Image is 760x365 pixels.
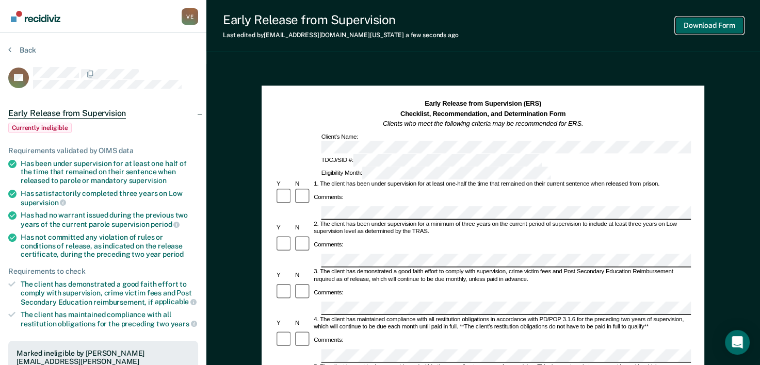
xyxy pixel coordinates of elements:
[406,31,459,39] span: a few seconds ago
[400,110,565,117] strong: Checklist, Recommendation, and Determination Form
[275,272,294,279] div: Y
[223,12,459,27] div: Early Release from Supervision
[294,272,312,279] div: N
[275,180,294,188] div: Y
[675,17,743,34] button: Download Form
[425,100,541,107] strong: Early Release from Supervision (ERS)
[8,45,36,55] button: Back
[21,189,198,207] div: Has satisfactorily completed three years on Low
[383,120,583,127] em: Clients who meet the following criteria may be recommended for ERS.
[275,224,294,231] div: Y
[294,224,312,231] div: N
[8,108,126,119] span: Early Release from Supervision
[313,241,345,248] div: Comments:
[129,176,167,185] span: supervision
[294,320,312,327] div: N
[313,336,345,343] div: Comments:
[21,198,66,207] span: supervision
[313,316,691,331] div: 4. The client has maintained compliance with all restitution obligations in accordance with PD/PO...
[21,280,198,306] div: The client has demonstrated a good faith effort to comply with supervision, crime victim fees and...
[163,250,184,258] span: period
[182,8,198,25] button: Profile dropdown button
[725,330,750,355] div: Open Intercom Messenger
[275,320,294,327] div: Y
[313,269,691,284] div: 3. The client has demonstrated a good faith effort to comply with supervision, crime victim fees ...
[320,167,552,180] div: Eligibility Month:
[313,193,345,201] div: Comments:
[21,310,198,328] div: The client has maintained compliance with all restitution obligations for the preceding two
[21,159,198,185] div: Has been under supervision for at least one half of the time that remained on their sentence when...
[21,211,198,228] div: Has had no warrant issued during the previous two years of the current parole supervision
[155,297,197,306] span: applicable
[313,289,345,296] div: Comments:
[8,123,72,133] span: Currently ineligible
[171,320,197,328] span: years
[8,146,198,155] div: Requirements validated by OIMS data
[151,220,180,228] span: period
[8,267,198,276] div: Requirements to check
[313,221,691,236] div: 2. The client has been under supervision for a minimum of three years on the current period of su...
[11,11,60,22] img: Recidiviz
[313,180,691,188] div: 1. The client has been under supervision for at least one-half the time that remained on their cu...
[294,180,312,188] div: N
[223,31,459,39] div: Last edited by [EMAIL_ADDRESS][DOMAIN_NAME][US_STATE]
[182,8,198,25] div: V E
[320,154,543,167] div: TDCJ/SID #:
[21,233,198,259] div: Has not committed any violation of rules or conditions of release, as indicated on the release ce...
